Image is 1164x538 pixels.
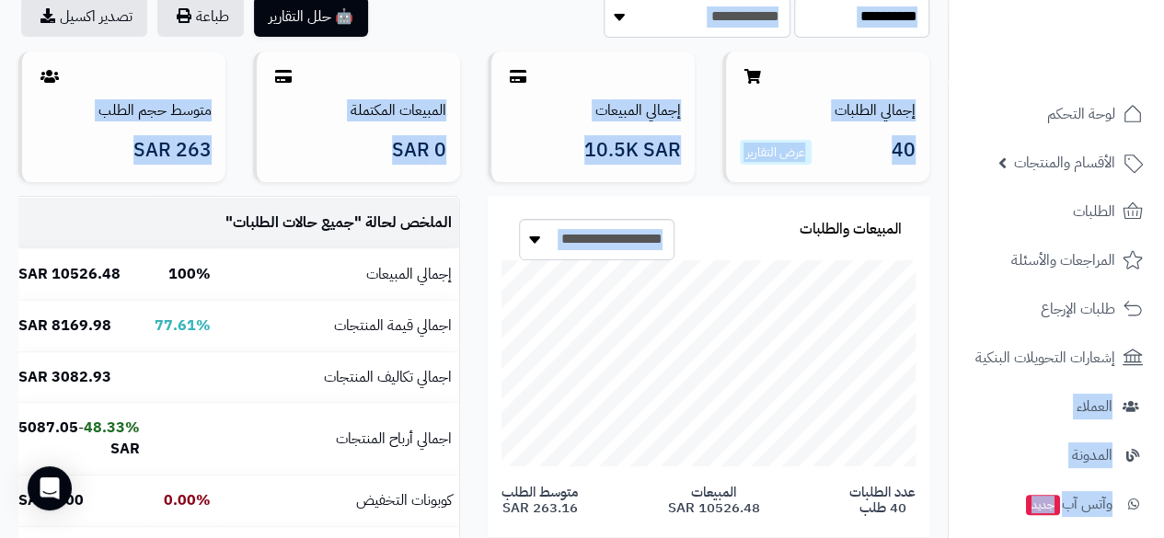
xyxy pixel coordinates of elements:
[975,345,1115,371] span: إشعارات التحويلات البنكية
[18,263,121,285] b: 10526.48 SAR
[218,475,459,526] td: كوبونات التخفيض
[835,99,916,121] a: إجمالي الطلبات
[800,222,902,238] h3: المبيعات والطلبات
[218,301,459,351] td: اجمالي قيمة المنتجات
[1011,247,1115,273] span: المراجعات والأسئلة
[98,99,212,121] a: متوسط حجم الطلب
[1014,150,1115,176] span: الأقسام والمنتجات
[584,140,681,161] span: 10.5K SAR
[960,238,1153,282] a: المراجعات والأسئلة
[233,212,354,234] span: جميع حالات الطلبات
[1024,491,1112,517] span: وآتس آب
[168,263,211,285] b: 100%
[218,249,459,300] td: إجمالي المبيعات
[960,384,1153,429] a: العملاء
[84,417,140,439] b: 48.33%
[892,140,916,166] span: 40
[218,403,459,475] td: اجمالي أرباح المنتجات
[595,99,681,121] a: إجمالي المبيعات
[11,403,147,475] td: -
[1026,495,1060,515] span: جديد
[960,482,1153,526] a: وآتس آبجديد
[392,140,446,161] span: 0 SAR
[746,143,805,162] a: عرض التقارير
[351,99,446,121] a: المبيعات المكتملة
[960,189,1153,234] a: الطلبات
[18,315,111,337] b: 8169.98 SAR
[18,489,84,511] b: 0.00 SAR
[18,366,111,388] b: 3082.93 SAR
[218,198,459,248] td: الملخص لحالة " "
[960,287,1153,331] a: طلبات الإرجاع
[960,336,1153,380] a: إشعارات التحويلات البنكية
[1047,101,1115,127] span: لوحة التحكم
[960,433,1153,477] a: المدونة
[1072,442,1112,468] span: المدونة
[960,92,1153,136] a: لوحة التحكم
[849,485,916,515] span: عدد الطلبات 40 طلب
[28,466,72,510] div: Open Intercom Messenger
[1041,296,1115,322] span: طلبات الإرجاع
[668,485,760,515] span: المبيعات 10526.48 SAR
[218,352,459,403] td: اجمالي تكاليف المنتجات
[133,140,212,161] span: 263 SAR
[1077,394,1112,419] span: العملاء
[501,485,578,515] span: متوسط الطلب 263.16 SAR
[18,417,140,460] b: 5087.05 SAR
[164,489,211,511] b: 0.00%
[155,315,211,337] b: 77.61%
[1073,199,1115,224] span: الطلبات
